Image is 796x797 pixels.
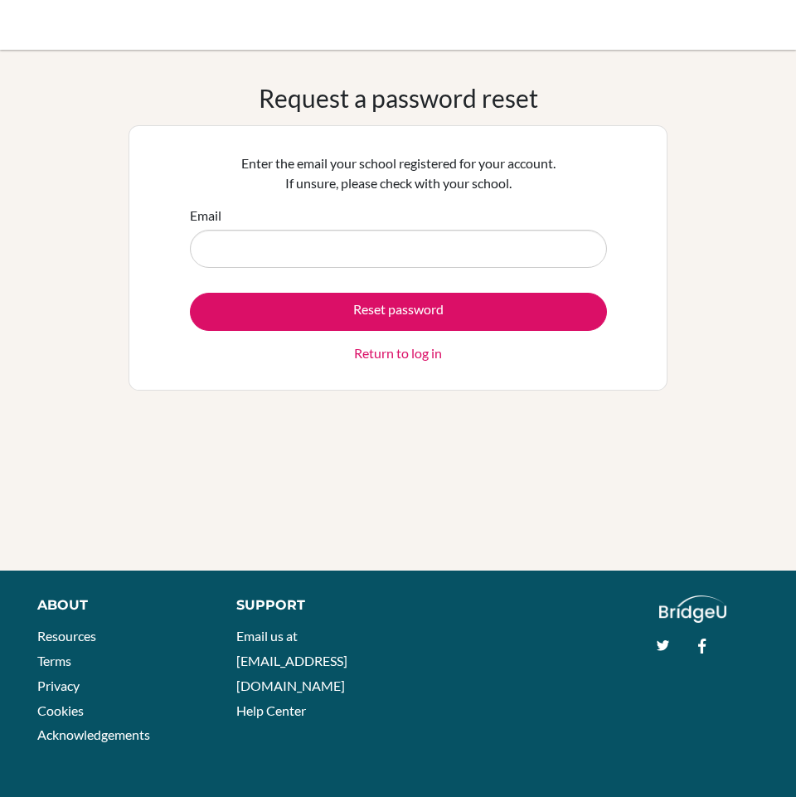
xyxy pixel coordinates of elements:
[236,595,382,615] div: Support
[190,206,221,226] label: Email
[190,293,607,331] button: Reset password
[37,628,96,644] a: Resources
[37,678,80,693] a: Privacy
[37,727,150,742] a: Acknowledgements
[37,702,84,718] a: Cookies
[236,628,347,693] a: Email us at [EMAIL_ADDRESS][DOMAIN_NAME]
[37,653,71,668] a: Terms
[37,595,199,615] div: About
[259,83,538,113] h1: Request a password reset
[354,343,442,363] a: Return to log in
[190,153,607,193] p: Enter the email your school registered for your account. If unsure, please check with your school.
[236,702,306,718] a: Help Center
[659,595,726,623] img: logo_white@2x-f4f0deed5e89b7ecb1c2cc34c3e3d731f90f0f143d5ea2071677605dd97b5244.png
